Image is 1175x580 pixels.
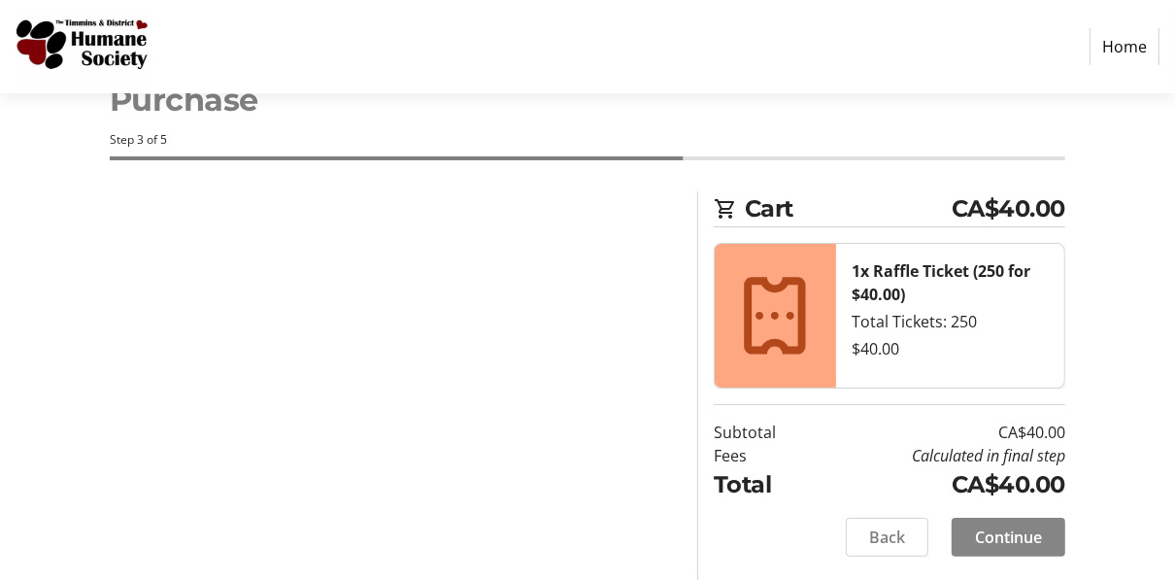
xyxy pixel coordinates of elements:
[1090,28,1159,65] a: Home
[852,260,1030,305] strong: 1x Raffle Ticket (250 for $40.00)
[110,131,1065,149] div: Step 3 of 5
[815,467,1065,502] td: CA$40.00
[745,191,952,226] span: Cart
[869,526,905,549] span: Back
[714,421,815,444] td: Subtotal
[952,191,1065,226] span: CA$40.00
[975,526,1042,549] span: Continue
[852,337,1049,360] div: $40.00
[815,421,1065,444] td: CA$40.00
[815,444,1065,467] td: Calculated in final step
[714,467,815,502] td: Total
[952,518,1065,557] button: Continue
[714,444,815,467] td: Fees
[852,310,1049,333] div: Total Tickets: 250
[846,518,928,557] button: Back
[16,8,153,85] img: Timmins and District Humane Society's Logo
[110,77,1065,123] h1: Purchase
